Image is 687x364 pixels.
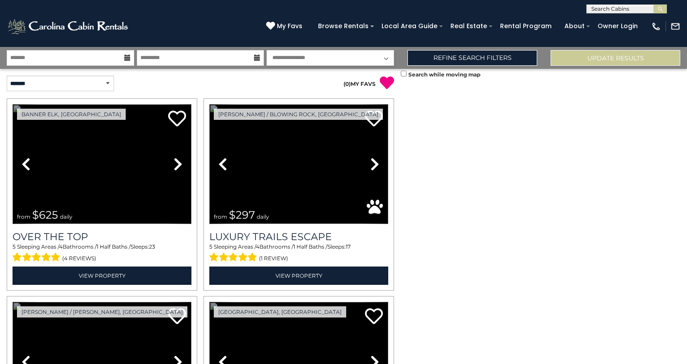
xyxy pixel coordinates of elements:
[17,109,126,120] a: Banner Elk, [GEOGRAPHIC_DATA]
[13,243,191,264] div: Sleeping Areas / Bathrooms / Sleeps:
[168,110,186,129] a: Add to favorites
[59,243,63,250] span: 4
[214,109,383,120] a: [PERSON_NAME] / Blowing Rock, [GEOGRAPHIC_DATA]
[13,231,191,243] a: Over The Top
[209,243,212,250] span: 5
[209,243,388,264] div: Sleeping Areas / Bathrooms / Sleeps:
[293,243,327,250] span: 1 Half Baths /
[259,253,288,264] span: (1 review)
[314,19,373,33] a: Browse Rentals
[365,307,383,326] a: Add to favorites
[446,19,492,33] a: Real Estate
[17,213,30,220] span: from
[209,267,388,285] a: View Property
[377,19,442,33] a: Local Area Guide
[209,104,388,224] img: dummy-image.jpg
[7,17,131,35] img: White-1-2.png
[149,243,155,250] span: 23
[214,213,227,220] span: from
[13,243,16,250] span: 5
[62,253,96,264] span: (4 reviews)
[209,231,388,243] a: Luxury Trails Escape
[593,19,642,33] a: Owner Login
[214,306,346,317] a: [GEOGRAPHIC_DATA], [GEOGRAPHIC_DATA]
[60,213,72,220] span: daily
[17,306,187,317] a: [PERSON_NAME] / [PERSON_NAME], [GEOGRAPHIC_DATA]
[346,243,351,250] span: 17
[229,208,255,221] span: $297
[408,71,480,78] small: Search while moving map
[407,50,537,66] a: Refine Search Filters
[97,243,131,250] span: 1 Half Baths /
[560,19,589,33] a: About
[13,104,191,224] img: dummy-image.jpg
[401,71,407,76] input: Search while moving map
[343,80,351,87] span: ( )
[256,243,259,250] span: 4
[651,21,661,31] img: phone-regular-white.png
[32,208,58,221] span: $625
[343,80,376,87] a: (0)MY FAVS
[266,21,305,31] a: My Favs
[277,21,302,31] span: My Favs
[496,19,556,33] a: Rental Program
[257,213,269,220] span: daily
[551,50,680,66] button: Update Results
[13,267,191,285] a: View Property
[670,21,680,31] img: mail-regular-white.png
[345,80,349,87] span: 0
